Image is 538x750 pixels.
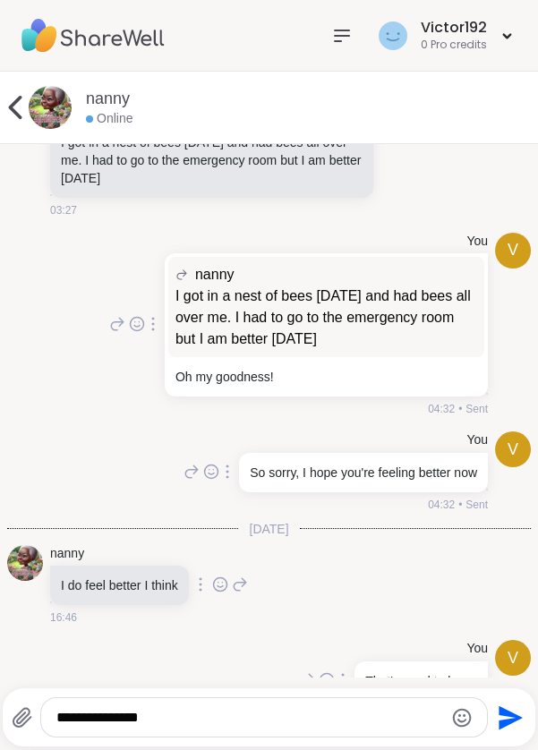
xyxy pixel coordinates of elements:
span: • [458,497,462,513]
p: That's good to know [365,672,477,690]
p: So sorry, I hope you're feeling better now [250,464,477,482]
img: ShareWell Nav Logo [21,4,165,67]
button: Send [488,697,528,737]
a: nanny [50,545,84,563]
span: V [508,438,518,462]
span: • [458,401,462,417]
div: Online [86,110,132,128]
span: 04:32 [428,401,455,417]
span: Sent [465,401,488,417]
p: I got in a nest of bees [DATE] and had bees all over me. I had to go to the emergency room but I ... [61,133,363,187]
p: I do feel better I think [61,576,178,594]
p: I got in a nest of bees [DATE] and had bees all over me. I had to go to the emergency room but I ... [175,286,477,350]
img: https://sharewell-space-live.sfo3.digitaloceanspaces.com/user-generated/96e0134b-970e-4c49-8a45-e... [29,86,72,129]
h4: You [466,431,488,449]
button: Emoji picker [451,707,473,729]
span: nanny [195,264,235,286]
textarea: Type your message [56,709,442,727]
span: Sent [465,497,488,513]
span: V [508,646,518,670]
span: 03:27 [50,202,77,218]
h4: You [466,640,488,658]
span: 16:46 [50,609,77,626]
span: 04:32 [428,497,455,513]
h4: You [466,233,488,251]
p: Oh my goodness! [175,368,477,386]
div: 0 Pro credits [421,38,487,53]
a: nanny [86,88,130,110]
img: https://sharewell-space-live.sfo3.digitaloceanspaces.com/user-generated/96e0134b-970e-4c49-8a45-e... [7,545,43,581]
div: Victor192 [421,18,487,38]
img: Victor192 [379,21,407,50]
span: [DATE] [238,520,299,538]
span: V [508,238,518,262]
